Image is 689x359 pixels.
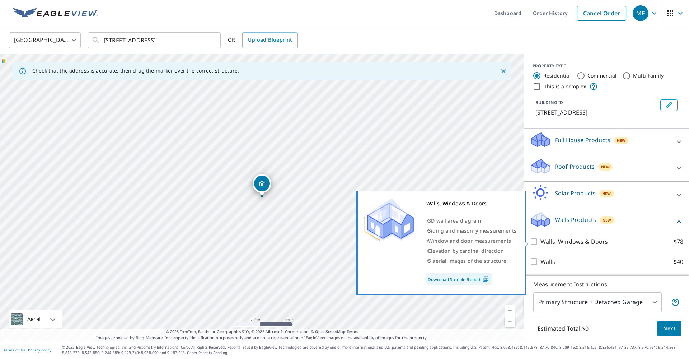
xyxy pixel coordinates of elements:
[426,246,516,256] div: •
[347,329,358,334] a: Terms
[428,227,516,234] span: Siding and masonry measurements
[505,305,515,316] a: Current Level 19, Zoom In
[555,215,596,224] p: Walls Products
[530,211,683,232] div: Walls ProductsNew
[601,164,610,170] span: New
[535,99,563,106] p: BUILDING ID
[315,329,345,334] a: OpenStreetMap
[426,226,516,236] div: •
[633,72,664,79] label: Multi-Family
[228,32,298,48] div: OR
[426,256,516,266] div: •
[104,30,206,50] input: Search by address or latitude-longitude
[602,191,611,196] span: New
[587,72,617,79] label: Commercial
[428,247,504,254] span: Elevation by cardinal direction
[533,292,662,312] div: Primary Structure + Detached Garage
[428,217,481,224] span: 3D wall area diagram
[13,8,98,19] img: EV Logo
[4,348,26,353] a: Terms of Use
[32,67,239,74] p: Check that the address is accurate, then drag the marker over the correct structure.
[364,199,414,242] img: Premium
[533,63,680,69] div: PROPERTY TYPE
[543,72,571,79] label: Residential
[9,310,62,328] div: Aerial
[530,185,683,205] div: Solar ProductsNew
[555,189,596,197] p: Solar Products
[633,5,648,21] div: ME
[603,217,611,223] span: New
[481,276,491,283] img: Pdf Icon
[530,158,683,178] div: Roof ProductsNew
[242,32,297,48] a: Upload Blueprint
[532,321,594,336] p: Estimated Total: $0
[499,66,508,76] button: Close
[660,99,678,111] button: Edit building 1
[671,298,680,307] span: Your report will include the primary structure and a detached garage if one exists.
[530,131,683,152] div: Full House ProductsNew
[674,237,683,246] p: $78
[544,83,586,90] label: This is a complex
[555,162,595,171] p: Roof Products
[617,137,625,143] span: New
[505,316,515,327] a: Current Level 19, Zoom Out
[253,174,271,196] div: Dropped pin, building 1, Residential property, 309 S Comanche Ln Waukesha, WI 53188
[426,236,516,246] div: •
[657,321,681,337] button: Next
[28,348,51,353] a: Privacy Policy
[674,257,683,266] p: $40
[166,329,358,335] span: © 2025 TomTom, Earthstar Geographics SIO, © 2025 Microsoft Corporation, ©
[9,30,81,50] div: [GEOGRAPHIC_DATA]
[540,237,608,246] p: Walls, Windows & Doors
[577,6,626,21] a: Cancel Order
[428,257,506,264] span: 5 aerial images of the structure
[248,36,292,45] span: Upload Blueprint
[426,273,492,285] a: Download Sample Report
[25,310,43,328] div: Aerial
[62,345,685,355] p: © 2025 Eagle View Technologies, Inc. and Pictometry International Corp. All Rights Reserved. Repo...
[533,280,680,289] p: Measurement Instructions
[428,237,511,244] span: Window and door measurements
[663,324,675,333] span: Next
[535,108,657,117] p: [STREET_ADDRESS]
[426,199,516,209] div: Walls, Windows & Doors
[555,136,610,144] p: Full House Products
[4,348,51,352] p: |
[426,216,516,226] div: •
[540,257,555,266] p: Walls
